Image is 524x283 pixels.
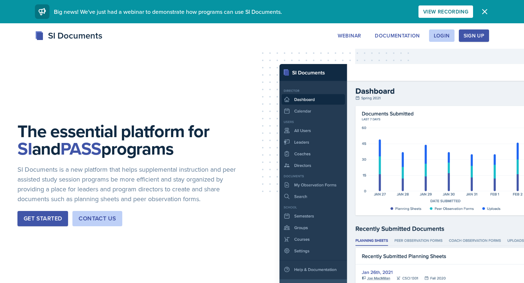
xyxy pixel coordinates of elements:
div: Webinar [338,33,361,39]
div: Sign Up [464,33,484,39]
button: Sign Up [459,29,489,42]
div: Get Started [24,214,62,223]
span: Big news! We've just had a webinar to demonstrate how programs can use SI Documents. [54,8,282,16]
button: Login [429,29,454,42]
div: SI Documents [35,29,102,42]
div: View Recording [423,9,468,15]
div: Documentation [375,33,420,39]
button: Webinar [333,29,366,42]
div: Contact Us [79,214,116,223]
div: Login [434,33,450,39]
button: View Recording [418,5,473,18]
button: Documentation [370,29,425,42]
button: Get Started [17,211,68,226]
button: Contact Us [72,211,122,226]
